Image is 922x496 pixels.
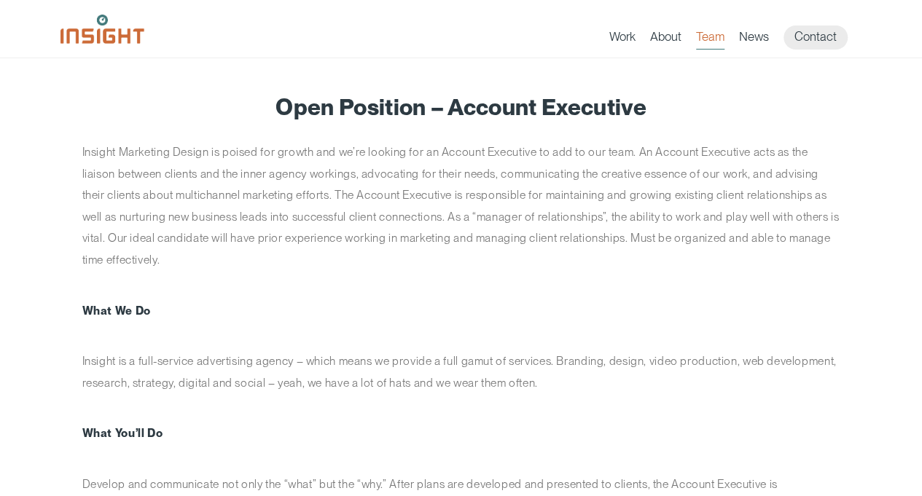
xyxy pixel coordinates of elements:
[696,29,724,50] a: Team
[82,350,840,393] p: Insight is a full-service advertising agency – which means we provide a full gamut of services. B...
[650,29,681,50] a: About
[609,25,862,50] nav: primary navigation menu
[60,15,144,44] img: Insight Marketing Design
[82,95,840,119] h1: Open Position – Account Executive
[82,141,840,270] p: Insight Marketing Design is poised for growth and we’re looking for an Account Executive to add t...
[609,29,636,50] a: Work
[82,304,151,318] strong: What We Do
[739,29,769,50] a: News
[784,25,848,50] a: Contact
[82,426,163,440] strong: What You’ll Do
